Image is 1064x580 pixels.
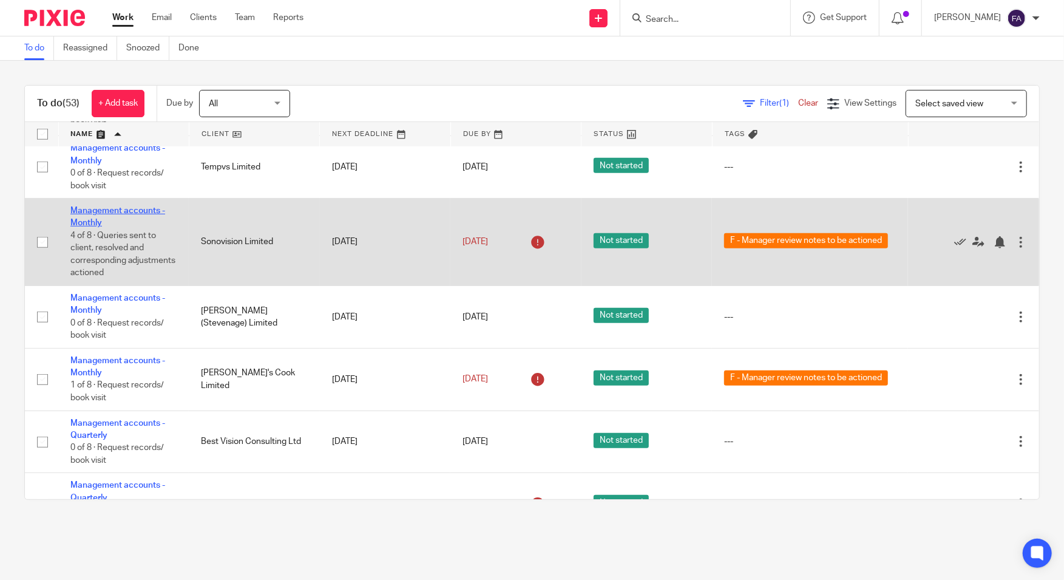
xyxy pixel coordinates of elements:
[178,36,208,60] a: Done
[189,136,319,199] td: Tempvs Limited
[70,419,165,440] a: Management accounts - Quarterly
[463,375,488,384] span: [DATE]
[724,498,896,510] div: ---
[189,411,319,473] td: Best Vision Consulting Ltd
[779,99,789,107] span: (1)
[320,199,450,286] td: [DATE]
[934,12,1001,24] p: [PERSON_NAME]
[273,12,303,24] a: Reports
[70,381,164,403] span: 1 of 8 · Request records/ book visit
[594,158,649,173] span: Not started
[70,481,165,502] a: Management accounts - Quarterly
[463,237,488,246] span: [DATE]
[70,444,164,465] span: 0 of 8 · Request records/ book visit
[594,233,649,248] span: Not started
[24,10,85,26] img: Pixie
[70,144,165,165] a: Management accounts - Monthly
[189,473,319,536] td: Ikigai Group Limited
[724,311,896,323] div: ---
[24,36,54,60] a: To do
[70,319,164,340] span: 0 of 8 · Request records/ book visit
[320,136,450,199] td: [DATE]
[320,411,450,473] td: [DATE]
[724,435,896,448] div: ---
[463,163,488,171] span: [DATE]
[463,437,488,446] span: [DATE]
[954,236,972,248] a: Mark as done
[320,348,450,411] td: [DATE]
[189,348,319,411] td: [PERSON_NAME]'s Cook Limited
[594,433,649,448] span: Not started
[70,206,165,227] a: Management accounts - Monthly
[92,90,144,117] a: + Add task
[70,231,175,278] span: 4 of 8 · Queries sent to client, resolved and corresponding adjustments actioned
[594,495,649,510] span: Not started
[235,12,255,24] a: Team
[63,36,117,60] a: Reassigned
[724,370,888,386] span: F - Manager review notes to be actioned
[724,233,888,248] span: F - Manager review notes to be actioned
[37,97,80,110] h1: To do
[1007,9,1026,28] img: svg%3E
[152,12,172,24] a: Email
[166,97,193,109] p: Due by
[645,15,754,26] input: Search
[209,100,218,108] span: All
[798,99,818,107] a: Clear
[320,473,450,536] td: [DATE]
[190,12,217,24] a: Clients
[320,286,450,349] td: [DATE]
[844,99,896,107] span: View Settings
[189,199,319,286] td: Sonovision Limited
[126,36,169,60] a: Snoozed
[463,313,488,321] span: [DATE]
[63,98,80,108] span: (53)
[725,131,745,137] span: Tags
[189,286,319,349] td: [PERSON_NAME] (Stevenage) Limited
[70,357,165,377] a: Management accounts - Monthly
[594,370,649,386] span: Not started
[594,308,649,323] span: Not started
[724,161,896,173] div: ---
[820,13,867,22] span: Get Support
[70,294,165,315] a: Management accounts - Monthly
[760,99,798,107] span: Filter
[70,169,164,190] span: 0 of 8 · Request records/ book visit
[915,100,983,108] span: Select saved view
[112,12,134,24] a: Work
